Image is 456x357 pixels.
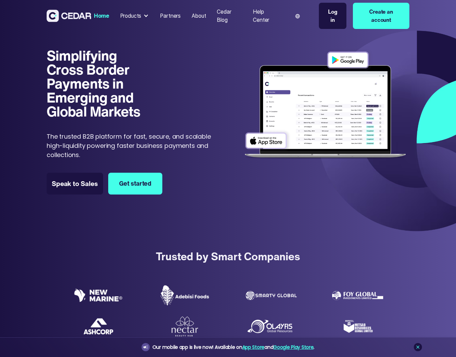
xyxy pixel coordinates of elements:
[250,4,283,27] a: Help Center
[246,318,297,335] img: Olayfis global resources logo
[326,8,340,24] div: Log in
[108,173,162,194] a: Get started
[295,14,300,18] img: world icon
[158,9,183,24] a: Partners
[160,12,181,20] div: Partners
[246,291,297,300] img: Smarty Global logo
[253,8,280,24] div: Help Center
[47,48,147,118] h1: Simplifying Cross Border Payments in Emerging and Global Markets
[332,291,383,300] img: Foy Global Investments Limited Logo
[353,3,409,29] a: Create an account
[241,48,409,163] img: Dashboard of transactions
[47,173,103,194] a: Speak to Sales
[91,9,112,24] a: Home
[159,285,210,306] img: Adebisi Foods logo
[120,12,142,20] div: Products
[217,8,242,24] div: Cedar Blog
[192,12,206,20] div: About
[83,318,114,335] img: Ashcorp Logo
[189,9,209,24] a: About
[94,12,109,20] div: Home
[319,3,346,29] a: Log in
[214,4,245,27] a: Cedar Blog
[169,316,200,337] img: Nectar Beauty Hub logo
[117,9,152,22] div: Products
[47,132,214,159] p: The trusted B2B platform for fast, secure, and scalable high-liquidity powering faster business p...
[342,311,373,342] img: Mitsab Resources Global Limited Logo
[73,289,124,302] img: New Marine logo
